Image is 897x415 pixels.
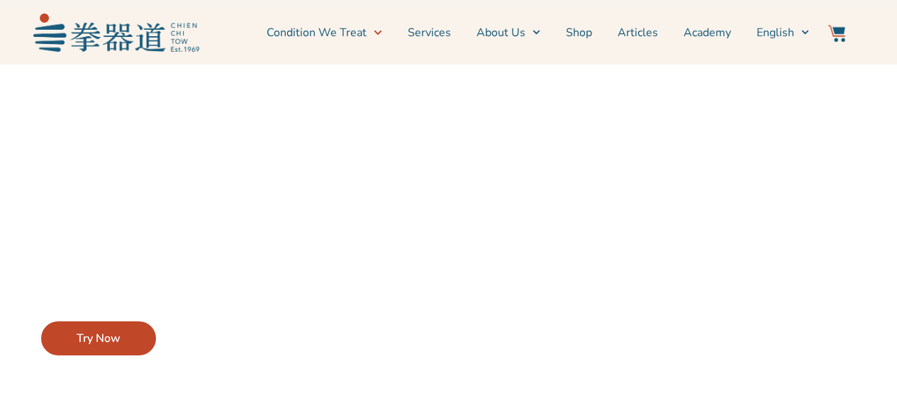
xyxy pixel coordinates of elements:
[566,15,592,50] a: Shop
[206,15,809,50] nav: Menu
[757,15,809,50] a: English
[477,15,540,50] a: About Us
[757,24,794,41] span: English
[828,25,845,42] img: Website Icon-03
[618,15,658,50] a: Articles
[267,15,381,50] a: Condition We Treat
[77,330,121,347] span: Try Now
[684,15,731,50] a: Academy
[408,15,451,50] a: Services
[41,199,359,231] h2: Does something feel off?
[41,321,156,355] a: Try Now
[41,245,359,284] p: Let our Symptom Checker recommend effective treatments for your conditions.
